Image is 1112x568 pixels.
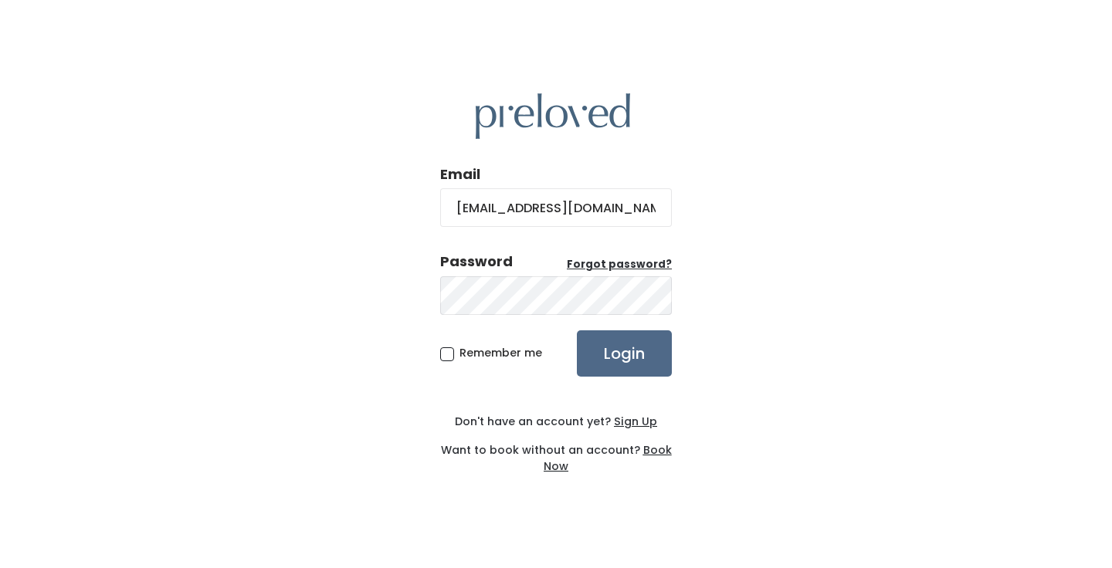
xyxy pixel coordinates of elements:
a: Book Now [544,442,672,474]
div: Want to book without an account? [440,430,672,475]
input: Login [577,330,672,377]
div: Don't have an account yet? [440,414,672,430]
a: Sign Up [611,414,657,429]
span: Remember me [459,345,542,360]
label: Email [440,164,480,184]
u: Sign Up [614,414,657,429]
a: Forgot password? [567,257,672,272]
div: Password [440,252,513,272]
img: preloved logo [476,93,630,139]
